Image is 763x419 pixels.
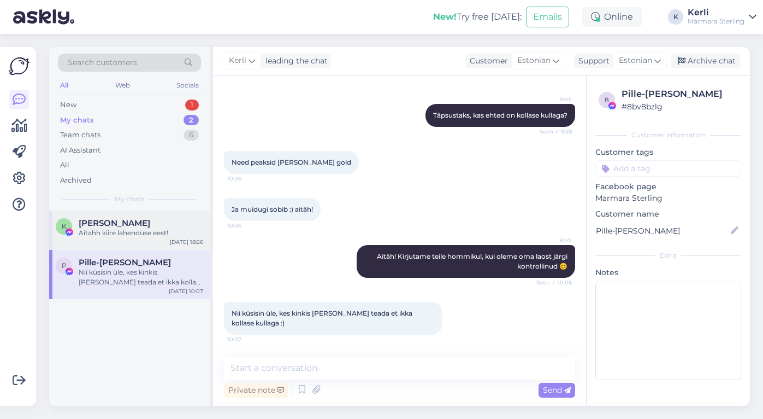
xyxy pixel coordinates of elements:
div: Team chats [60,130,100,141]
div: 6 [184,130,199,141]
div: Archive chat [671,54,740,68]
div: My chats [60,115,94,126]
div: Support [574,55,610,67]
span: Kerli [531,95,572,103]
span: Seen ✓ 10:06 [531,278,572,287]
div: 1 [185,100,199,110]
div: AI Assistant [60,145,100,156]
div: [DATE] 18:26 [170,238,203,246]
span: 10:06 [227,174,268,183]
div: Try free [DATE]: [433,10,522,24]
span: Need peaksid [PERSON_NAME] gold [232,158,351,166]
div: Marmara Sterling [688,17,744,26]
span: 8 [605,96,609,104]
div: Pille-[PERSON_NAME] [622,88,738,101]
span: Täpsustaks, kas ehted on kollase kullaga? [433,111,567,119]
div: 2 [184,115,199,126]
span: Aitäh! Kirjutame teile hommikul, kui oleme oma laost järgi kontrollinud 😊 [377,252,569,270]
button: Emails [526,7,569,27]
div: Extra [595,251,741,260]
div: New [60,100,76,110]
span: My chats [115,194,144,204]
div: Online [582,7,642,27]
a: KerliMarmara Sterling [688,8,756,26]
b: New! [433,11,457,22]
div: Nii küsisin üle, kes kinkis [PERSON_NAME] teada et ikka kollase kullaga :) [79,267,203,287]
span: Seen ✓ 9:58 [531,127,572,136]
div: leading the chat [261,55,328,67]
span: Send [543,385,571,395]
p: Customer tags [595,147,741,158]
div: [DATE] 10:07 [169,287,203,295]
p: Marmara Sterling [595,193,741,204]
div: Customer [465,55,508,67]
input: Add a tag [595,160,741,177]
div: K [668,9,683,25]
span: Kertu Kriisa [79,218,150,228]
span: 10:07 [227,335,268,344]
span: Nii küsisin üle, kes kinkis [PERSON_NAME] teada et ikka kollase kullaga :) [232,309,414,327]
div: # 8bv8bzlg [622,101,738,113]
span: Kerli [229,55,246,67]
div: Kerli [688,8,744,17]
span: Estonian [619,55,652,67]
div: Customer information [595,130,741,140]
div: All [58,78,70,92]
p: Facebook page [595,181,741,193]
span: P [62,261,67,270]
span: 10:06 [227,222,268,230]
p: Notes [595,267,741,278]
span: Estonian [517,55,551,67]
div: Private note [224,383,288,398]
span: Pille-Riin Meikop [79,258,171,267]
div: Archived [60,175,92,186]
input: Add name [596,225,729,237]
span: Kerli [531,236,572,245]
div: Socials [174,78,201,92]
div: Aitahh kiire lahenduse eest! [79,228,203,238]
div: All [60,160,69,171]
p: Customer name [595,208,741,220]
span: Ja muidugi sobib :) aitäh! [232,205,313,213]
span: Search customers [68,57,137,68]
span: K [62,222,67,230]
div: Web [113,78,132,92]
img: Askly Logo [9,56,29,77]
